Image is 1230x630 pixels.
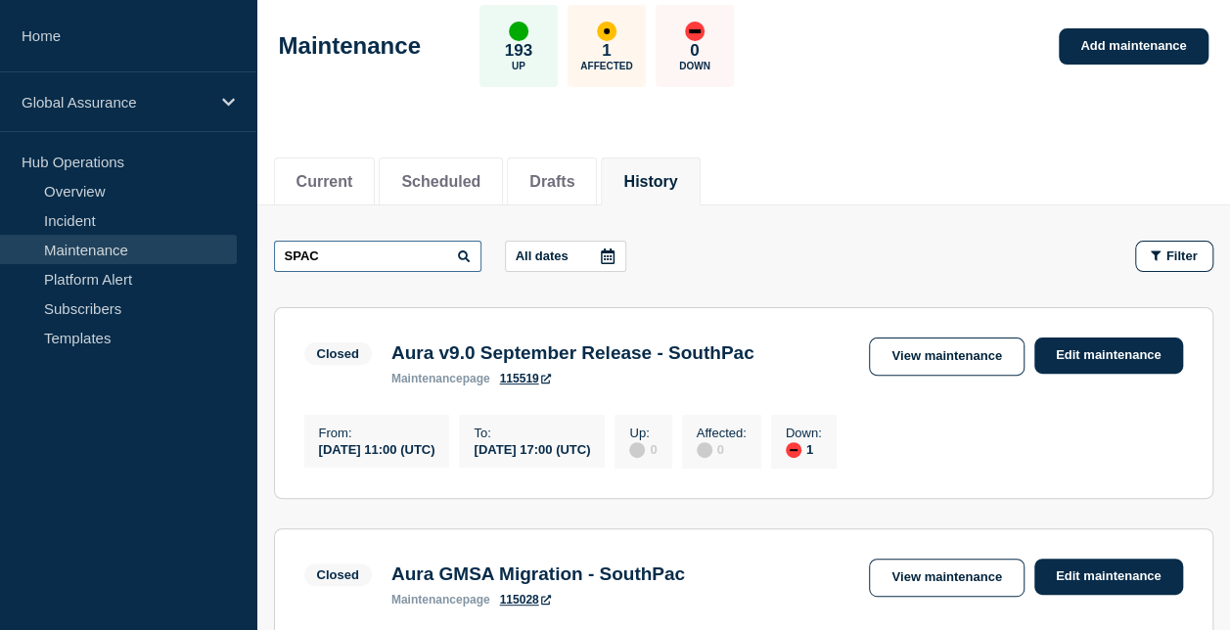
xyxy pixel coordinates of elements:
[500,593,551,607] a: 115028
[786,440,822,458] div: 1
[391,593,490,607] p: page
[697,442,712,458] div: disabled
[391,372,463,385] span: maintenance
[529,173,574,191] button: Drafts
[685,22,705,41] div: down
[505,41,532,61] p: 193
[296,173,353,191] button: Current
[1059,28,1207,65] a: Add maintenance
[869,337,1024,376] a: View maintenance
[391,593,463,607] span: maintenance
[317,567,359,582] div: Closed
[629,440,657,458] div: 0
[1166,248,1198,263] span: Filter
[319,440,435,457] div: [DATE] 11:00 (UTC)
[602,41,611,61] p: 1
[22,94,209,111] p: Global Assurance
[1034,559,1183,595] a: Edit maintenance
[1135,241,1213,272] button: Filter
[869,559,1024,597] a: View maintenance
[391,372,490,385] p: page
[690,41,699,61] p: 0
[597,22,616,41] div: affected
[319,426,435,440] p: From :
[697,440,747,458] div: 0
[474,440,590,457] div: [DATE] 17:00 (UTC)
[391,563,685,585] h3: Aura GMSA Migration - SouthPac
[274,241,481,272] input: Search maintenances
[516,248,569,263] p: All dates
[474,426,590,440] p: To :
[629,442,645,458] div: disabled
[317,346,359,361] div: Closed
[505,241,626,272] button: All dates
[279,32,421,60] h1: Maintenance
[509,22,528,41] div: up
[623,173,677,191] button: History
[697,426,747,440] p: Affected :
[679,61,710,71] p: Down
[500,372,551,385] a: 115519
[401,173,480,191] button: Scheduled
[786,426,822,440] p: Down :
[391,342,754,364] h3: Aura v9.0 September Release - SouthPac
[1034,337,1183,374] a: Edit maintenance
[786,442,801,458] div: down
[512,61,525,71] p: Up
[580,61,632,71] p: Affected
[629,426,657,440] p: Up :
